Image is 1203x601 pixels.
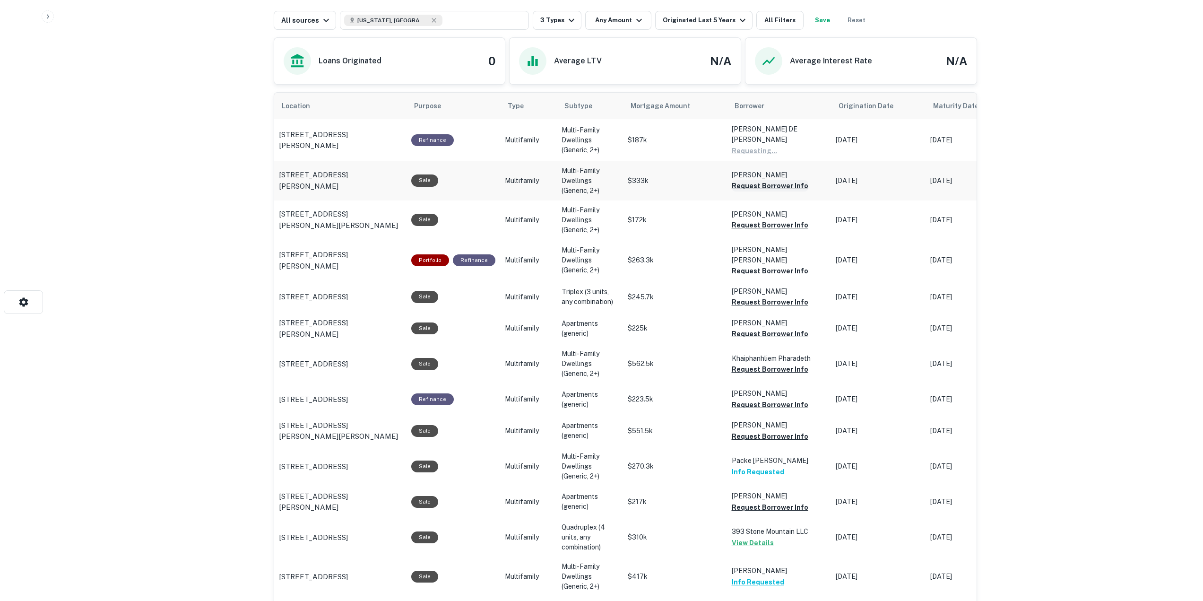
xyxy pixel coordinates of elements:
[505,497,552,507] p: Multifamily
[279,394,402,405] a: [STREET_ADDRESS]
[411,461,438,472] div: Sale
[732,576,784,588] button: Info Requested
[585,11,651,30] button: Any Amount
[279,291,402,303] a: [STREET_ADDRESS]
[500,93,557,119] th: Type
[930,292,1015,302] p: [DATE]
[279,420,402,442] p: [STREET_ADDRESS][PERSON_NAME][PERSON_NAME]
[562,125,618,155] p: Multi-Family Dwellings (Generic, 2+)
[732,219,808,231] button: Request Borrower Info
[841,11,872,30] button: Reset
[505,572,552,582] p: Multifamily
[930,394,1015,404] p: [DATE]
[411,174,438,186] div: Sale
[628,135,722,145] p: $187k
[279,249,402,271] a: [STREET_ADDRESS][PERSON_NAME]
[562,245,618,275] p: Multi-Family Dwellings (Generic, 2+)
[732,124,826,145] p: [PERSON_NAME] DE [PERSON_NAME]
[732,537,774,549] button: View Details
[628,394,722,404] p: $223.5k
[836,323,921,333] p: [DATE]
[562,562,618,592] p: Multi-Family Dwellings (Generic, 2+)
[562,287,618,307] p: Triplex (3 units, any combination)
[933,101,978,111] h6: Maturity Date
[946,52,967,70] h4: N/A
[340,11,529,30] button: [US_STATE], [GEOGRAPHIC_DATA]
[411,214,438,226] div: Sale
[732,526,826,537] p: 393 Stone Mountain LLC
[279,129,402,151] a: [STREET_ADDRESS][PERSON_NAME]
[933,101,1000,111] span: Maturity dates displayed may be estimated. Please contact the lender for the most accurate maturi...
[411,393,454,405] div: This loan purpose was for refinancing
[930,359,1015,369] p: [DATE]
[562,166,618,196] p: Multi-Family Dwellings (Generic, 2+)
[505,323,552,333] p: Multifamily
[628,532,722,542] p: $310k
[279,532,348,543] p: [STREET_ADDRESS]
[836,215,921,225] p: [DATE]
[279,209,402,231] a: [STREET_ADDRESS][PERSON_NAME][PERSON_NAME]
[557,93,623,119] th: Subtype
[279,491,402,513] a: [STREET_ADDRESS][PERSON_NAME]
[357,16,428,25] span: [US_STATE], [GEOGRAPHIC_DATA]
[562,349,618,379] p: Multi-Family Dwellings (Generic, 2+)
[554,55,602,67] h6: Average LTV
[628,215,722,225] p: $172k
[756,11,804,30] button: All Filters
[930,532,1015,542] p: [DATE]
[562,390,618,409] p: Apartments (generic)
[732,353,826,364] p: Khaiphanhliem Pharadeth
[930,497,1015,507] p: [DATE]
[930,426,1015,436] p: [DATE]
[505,394,552,404] p: Multifamily
[319,55,381,67] h6: Loans Originated
[562,421,618,441] p: Apartments (generic)
[836,394,921,404] p: [DATE]
[732,286,826,296] p: [PERSON_NAME]
[279,461,402,472] a: [STREET_ADDRESS]
[505,255,552,265] p: Multifamily
[930,572,1015,582] p: [DATE]
[732,170,826,180] p: [PERSON_NAME]
[411,496,438,508] div: Sale
[836,462,921,471] p: [DATE]
[411,254,449,266] div: This is a portfolio loan with 2 properties
[282,100,322,112] span: Location
[732,265,808,277] button: Request Borrower Info
[279,169,402,192] p: [STREET_ADDRESS][PERSON_NAME]
[836,176,921,186] p: [DATE]
[926,93,1020,119] th: Maturity dates displayed may be estimated. Please contact the lender for the most accurate maturi...
[930,255,1015,265] p: [DATE]
[562,492,618,512] p: Apartments (generic)
[279,532,402,543] a: [STREET_ADDRESS]
[930,462,1015,471] p: [DATE]
[831,93,926,119] th: Origination Date
[628,462,722,471] p: $270.3k
[562,523,618,552] p: Quadruplex (4 units, any combination)
[732,364,808,375] button: Request Borrower Info
[281,15,332,26] div: All sources
[628,176,722,186] p: $333k
[628,323,722,333] p: $225k
[807,11,838,30] button: Save your search to get updates of matches that match your search criteria.
[505,215,552,225] p: Multifamily
[628,426,722,436] p: $551.5k
[732,420,826,430] p: [PERSON_NAME]
[623,93,727,119] th: Mortgage Amount
[732,399,808,410] button: Request Borrower Info
[628,292,722,302] p: $245.7k
[836,532,921,542] p: [DATE]
[732,180,808,192] button: Request Borrower Info
[453,254,495,266] div: This loan purpose was for refinancing
[836,359,921,369] p: [DATE]
[727,93,831,119] th: Borrower
[732,466,784,478] button: Info Requested
[732,455,826,466] p: Packe [PERSON_NAME]
[533,11,581,30] button: 3 Types
[411,425,438,437] div: Sale
[505,135,552,145] p: Multifamily
[562,319,618,339] p: Apartments (generic)
[1156,525,1203,571] iframe: Chat Widget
